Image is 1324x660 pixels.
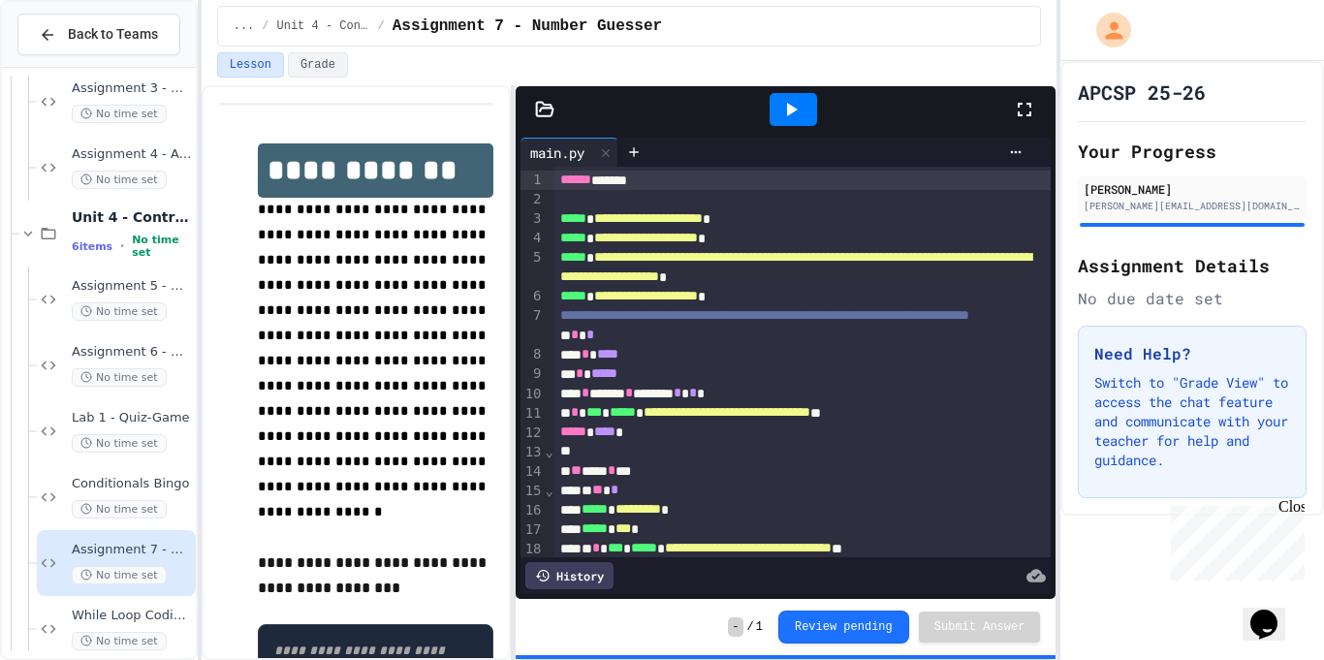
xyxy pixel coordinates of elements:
[919,612,1041,643] button: Submit Answer
[520,364,545,384] div: 9
[72,476,192,492] span: Conditionals Bingo
[1163,498,1305,581] iframe: chat widget
[747,619,754,635] span: /
[1094,342,1290,365] h3: Need Help?
[72,566,167,584] span: No time set
[72,240,112,253] span: 6 items
[1084,199,1301,213] div: [PERSON_NAME][EMAIL_ADDRESS][DOMAIN_NAME]
[934,619,1025,635] span: Submit Answer
[1078,252,1307,279] h2: Assignment Details
[520,424,545,443] div: 12
[72,344,192,361] span: Assignment 6 - Discount Calculator
[72,410,192,426] span: Lab 1 - Quiz-Game
[520,190,545,209] div: 2
[72,632,167,650] span: No time set
[72,171,167,189] span: No time set
[72,80,192,97] span: Assignment 3 - Basic Calc
[520,404,545,424] div: 11
[1078,287,1307,310] div: No due date set
[72,542,192,558] span: Assignment 7 - Number Guesser
[520,482,545,501] div: 15
[72,608,192,624] span: While Loop Coding Challenges (In-Class)
[72,208,192,226] span: Unit 4 - Control Structures
[778,611,909,644] button: Review pending
[1243,582,1305,641] iframe: chat widget
[520,501,545,520] div: 16
[132,234,192,259] span: No time set
[520,443,545,462] div: 13
[72,146,192,163] span: Assignment 4 - Advanced Calc
[72,278,192,295] span: Assignment 5 - Booleans
[234,18,255,34] span: ...
[525,562,614,589] div: History
[72,368,167,387] span: No time set
[17,14,180,55] button: Back to Teams
[520,462,545,482] div: 14
[72,500,167,519] span: No time set
[1078,138,1307,165] h2: Your Progress
[545,444,554,459] span: Fold line
[520,248,545,287] div: 5
[520,306,545,345] div: 7
[72,434,167,453] span: No time set
[520,540,545,559] div: 18
[520,287,545,306] div: 6
[1094,373,1290,470] p: Switch to "Grade View" to access the chat feature and communicate with your teacher for help and ...
[520,142,594,163] div: main.py
[1084,180,1301,198] div: [PERSON_NAME]
[520,385,545,404] div: 10
[72,105,167,123] span: No time set
[520,229,545,248] div: 4
[520,171,545,190] div: 1
[8,8,134,123] div: Chat with us now!Close
[1078,79,1206,106] h1: APCSP 25-26
[288,52,348,78] button: Grade
[756,619,763,635] span: 1
[393,15,662,38] span: Assignment 7 - Number Guesser
[262,18,268,34] span: /
[520,345,545,364] div: 8
[277,18,370,34] span: Unit 4 - Control Structures
[1076,8,1136,52] div: My Account
[72,302,167,321] span: No time set
[728,617,742,637] span: -
[120,238,124,254] span: •
[520,138,618,167] div: main.py
[520,209,545,229] div: 3
[520,520,545,540] div: 17
[217,52,284,78] button: Lesson
[545,483,554,498] span: Fold line
[68,24,158,45] span: Back to Teams
[378,18,385,34] span: /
